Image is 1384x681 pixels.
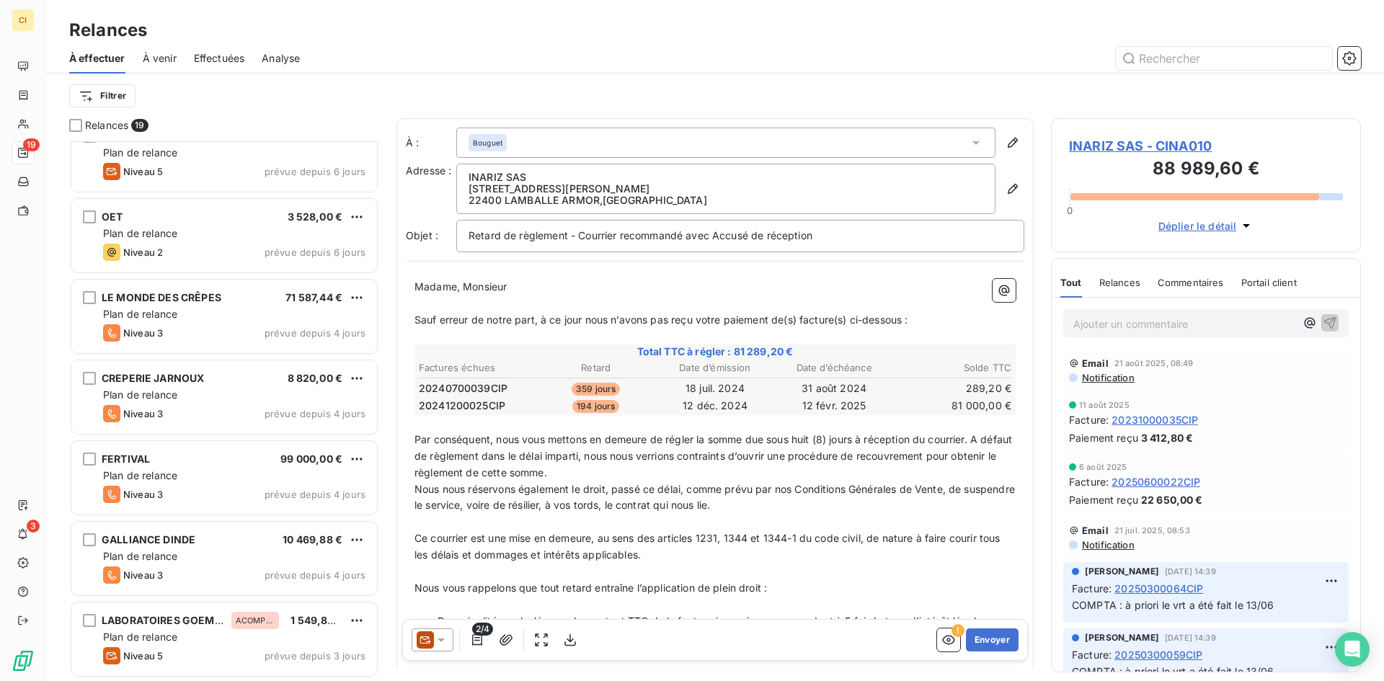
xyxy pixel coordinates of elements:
[123,166,163,177] span: Niveau 5
[1082,525,1109,536] span: Email
[1112,412,1198,427] span: 20231000035CIP
[265,489,365,500] span: prévue depuis 4 jours
[103,308,177,320] span: Plan de relance
[280,453,342,465] span: 99 000,00 €
[1082,357,1109,369] span: Email
[417,344,1013,359] span: Total TTC à régler : 81 289,20 €
[102,614,229,626] span: LABORATOIRES GOEMAR
[1081,539,1135,551] span: Notification
[656,360,773,375] th: Date d’émission
[1069,412,1109,427] span: Facture :
[537,360,655,375] th: Retard
[1141,430,1194,445] span: 3 412,80 €
[776,360,893,375] th: Date d’échéance
[143,51,177,66] span: À venir
[1154,218,1259,234] button: Déplier le détail
[1112,474,1200,489] span: 20250600022CIP
[103,146,177,159] span: Plan de relance
[69,84,136,107] button: Filtrer
[414,532,1003,561] span: Ce courrier est une mise en demeure, au sens des articles 1231, 1344 et 1344-1 du code civil, de ...
[103,388,177,401] span: Plan de relance
[123,569,163,581] span: Niveau 3
[123,408,163,419] span: Niveau 3
[262,51,300,66] span: Analyse
[1114,581,1203,596] span: 20250300064CIP
[406,164,451,177] span: Adresse :
[103,469,177,481] span: Plan de relance
[966,628,1019,651] button: Envoyer
[472,623,493,636] span: 2/4
[103,550,177,562] span: Plan de relance
[1114,359,1194,368] span: 21 août 2025, 08:49
[1072,599,1274,611] span: COMPTA : à priori le vrt a été fait le 13/06
[776,398,893,414] td: 12 févr. 2025
[69,141,379,681] div: grid
[265,569,365,581] span: prévue depuis 4 jours
[419,381,507,396] span: 20240700039CIP
[1079,401,1130,409] span: 11 août 2025
[414,483,1018,512] span: Nous nous réservons également le droit, passé ce délai, comme prévu par nos Conditions Générales ...
[895,380,1012,396] td: 289,20 €
[414,582,767,594] span: Nous vous rappelons que tout retard entraîne l’application de plein droit :
[102,210,123,223] span: OET
[285,291,342,303] span: 71 587,44 €
[265,246,365,258] span: prévue depuis 6 jours
[1085,631,1159,644] span: [PERSON_NAME]
[1067,205,1073,216] span: 0
[131,119,148,132] span: 19
[288,210,343,223] span: 3 528,00 €
[12,9,35,32] div: CI
[419,399,505,413] span: 20241200025CIP
[123,650,163,662] span: Niveau 5
[1141,492,1203,507] span: 22 650,00 €
[1165,567,1216,576] span: [DATE] 14:39
[473,138,502,148] span: Bouguet
[1116,47,1332,70] input: Rechercher
[1069,136,1343,156] span: INARIZ SAS - CINA010
[414,280,507,293] span: Madame, Monsieur
[895,360,1012,375] th: Solde TTC
[1085,565,1159,578] span: [PERSON_NAME]
[265,650,365,662] span: prévue depuis 3 jours
[265,327,365,339] span: prévue depuis 4 jours
[406,229,438,241] span: Objet :
[69,17,147,43] h3: Relances
[103,631,177,643] span: Plan de relance
[572,383,620,396] span: 359 jours
[288,372,343,384] span: 8 820,00 €
[1060,277,1082,288] span: Tout
[414,433,1015,479] span: Par conséquent, nous vous mettons en demeure de régler la somme due sous huit (8) jours à récepti...
[1158,277,1224,288] span: Commentaires
[414,615,994,644] span: - Des pénalités, calculées sur le montant TTC de la facture impayée, correspondant à 5 fois le ta...
[1099,277,1140,288] span: Relances
[102,291,221,303] span: LE MONDE DES CRÊPES
[1165,633,1216,642] span: [DATE] 14:39
[1072,647,1112,662] span: Facture :
[283,533,342,546] span: 10 469,88 €
[1069,474,1109,489] span: Facture :
[1069,156,1343,184] h3: 88 989,60 €
[1072,665,1274,677] span: COMPTA : à priori le vrt a été fait le 13/06
[69,51,125,66] span: À effectuer
[12,141,34,164] a: 19
[102,372,204,384] span: CREPERIE JARNOUX
[265,166,365,177] span: prévue depuis 6 jours
[1114,647,1202,662] span: 20250300059CIP
[469,195,983,206] p: 22400 LAMBALLE ARMOR , [GEOGRAPHIC_DATA]
[572,400,619,413] span: 194 jours
[12,649,35,672] img: Logo LeanPay
[418,360,536,375] th: Factures échues
[23,138,40,151] span: 19
[1241,277,1297,288] span: Portail client
[123,489,163,500] span: Niveau 3
[102,453,150,465] span: FERTIVAL
[27,520,40,533] span: 3
[123,246,163,258] span: Niveau 2
[895,398,1012,414] td: 81 000,00 €
[656,380,773,396] td: 18 juil. 2024
[776,380,893,396] td: 31 août 2024
[123,327,163,339] span: Niveau 3
[1072,581,1112,596] span: Facture :
[103,227,177,239] span: Plan de relance
[414,313,908,326] span: Sauf erreur de notre part, à ce jour nous n’avons pas reçu votre paiement de(s) facture(s) ci-des...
